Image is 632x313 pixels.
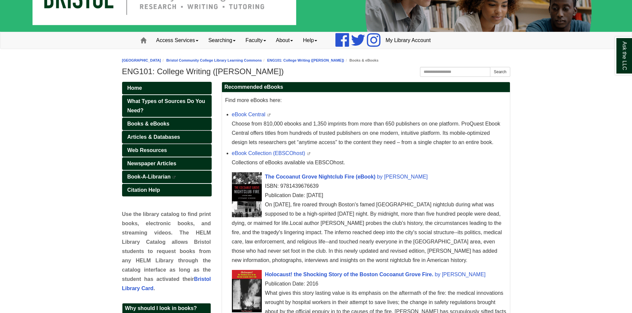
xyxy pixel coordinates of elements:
[232,158,507,167] div: Collections of eBooks available via EBSCOhost.
[267,58,344,62] a: ENG101: College Writing ([PERSON_NAME])
[241,32,271,49] a: Faculty
[122,171,212,183] a: Book-A-Librarian
[127,98,205,113] span: What Types of Sources Do You Need?
[271,32,298,49] a: About
[122,131,212,143] a: Articles & Databases
[232,200,507,265] div: On [DATE], fire roared through Boston's famed [GEOGRAPHIC_DATA] nightclub during what was suppose...
[344,57,379,64] li: Books & eBooks
[127,121,170,127] span: Books & eBooks
[122,58,161,62] a: [GEOGRAPHIC_DATA]
[298,32,322,49] a: Help
[122,157,212,170] a: Newspaper Articles
[122,67,510,76] h1: ENG101: College Writing ([PERSON_NAME])
[203,32,241,49] a: Searching
[122,82,212,94] a: Home
[267,114,271,117] i: This link opens in a new window
[225,97,282,103] span: Find more eBooks here:
[127,174,171,180] span: Book-A-Librarian
[122,118,212,130] a: Books & eBooks
[166,58,262,62] a: Bristol Community College Library Learning Commons
[122,184,212,196] a: Citation Help
[122,144,212,157] a: Web Resources
[222,82,510,92] h2: Recommended eBooks
[384,174,428,180] span: [PERSON_NAME]
[122,211,211,291] span: Use the library catalog to find print books, electronic books, and streaming videos. The HELM Lib...
[232,172,262,217] img: Cover Art
[265,174,376,180] span: The Cocoanut Grove Nightclub Fire (eBook)
[232,119,507,147] div: Choose from 810,000 ebooks and 1,350 imprints from more than 650 publishers on one platform. ProQ...
[232,182,507,191] div: ISBN: 9781439676639
[381,32,436,49] a: My Library Account
[127,147,167,153] span: Web Resources
[442,272,486,277] span: [PERSON_NAME]
[307,152,311,155] i: This link opens in a new window
[122,57,510,64] nav: breadcrumb
[435,272,441,277] span: by
[265,272,434,277] span: Holocaust! the Shocking Story of the Boston Cocoanut Grove Fire.
[265,174,428,180] a: Cover Art The Cocoanut Grove Nightclub Fire (eBook) by [PERSON_NAME]
[127,187,160,193] span: Citation Help
[127,85,142,91] span: Home
[122,95,212,117] a: What Types of Sources Do You Need?
[232,191,507,200] div: Publication Date: [DATE]
[172,176,176,179] i: This link opens in a new window
[490,67,510,77] button: Search
[127,161,176,166] span: Newspaper Articles
[232,270,262,312] img: Cover Art
[265,272,486,277] a: Cover Art Holocaust! the Shocking Story of the Boston Cocoanut Grove Fire. by [PERSON_NAME]
[232,112,265,117] a: eBook Central
[232,150,305,156] a: eBook Collection (EBSCOhost)
[232,279,507,288] div: Publication Date: 2016
[377,174,383,180] span: by
[127,134,180,140] span: Articles & Databases
[151,32,203,49] a: Access Services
